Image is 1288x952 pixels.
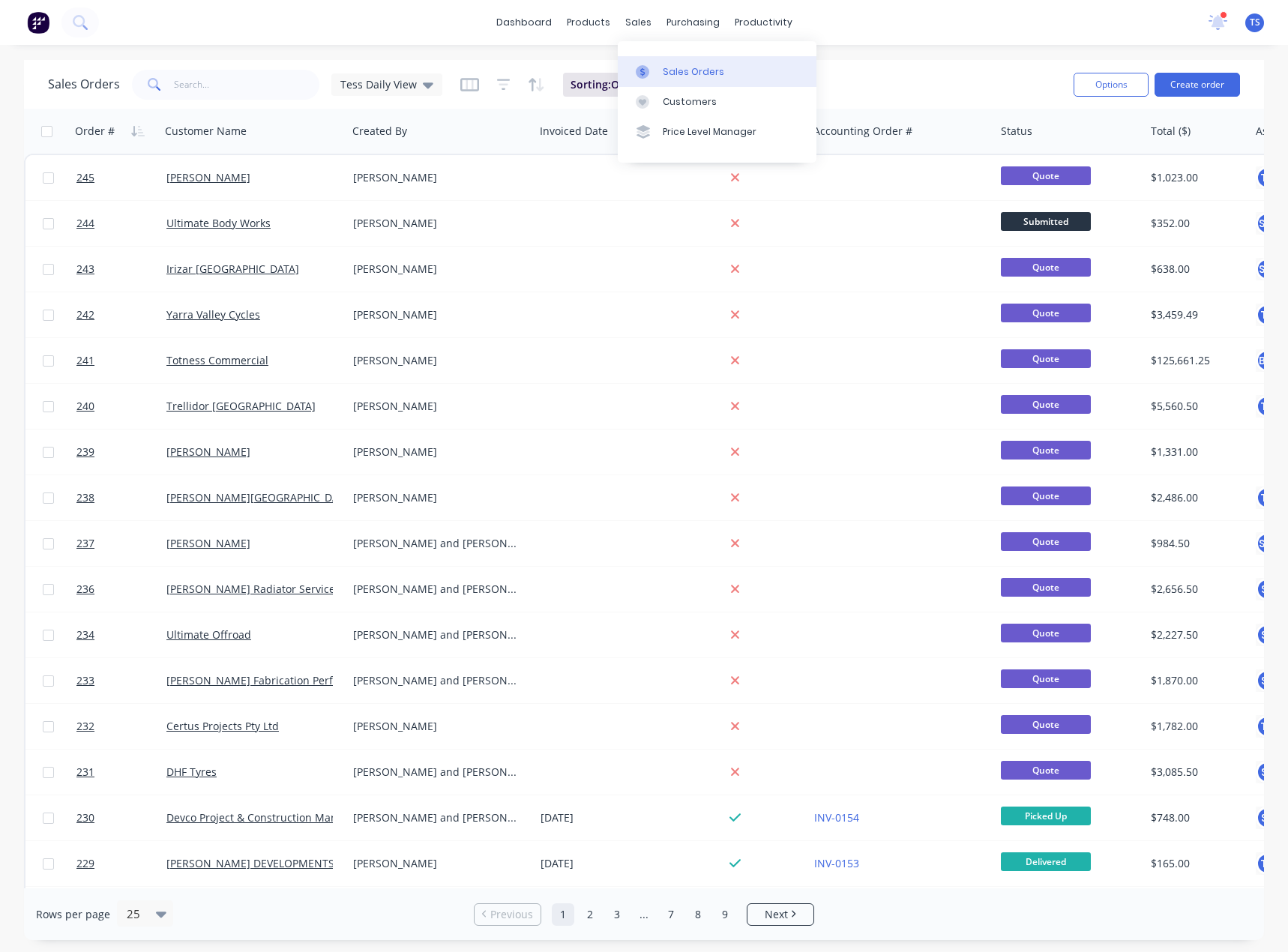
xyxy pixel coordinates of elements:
[1256,852,1278,875] button: TR
[76,536,94,551] span: 237
[1151,673,1239,688] div: $1,870.00
[490,907,533,922] span: Previous
[1151,445,1239,460] div: $1,331.00
[489,11,559,34] a: dashboard
[76,658,166,703] a: 233
[1001,624,1091,642] span: Quote
[340,76,417,92] span: Tess Daily View
[76,612,166,657] a: 234
[166,536,250,550] a: [PERSON_NAME]
[76,673,94,688] span: 233
[76,704,166,749] a: 232
[1256,578,1278,600] div: SS
[1256,166,1278,189] div: TS
[468,903,820,926] ul: Pagination
[76,445,94,460] span: 239
[541,856,663,871] div: [DATE]
[76,750,166,795] a: 231
[1256,624,1278,646] button: SS
[663,95,717,109] div: Customers
[353,399,520,414] div: [PERSON_NAME]
[76,384,166,429] a: 240
[166,582,335,596] a: [PERSON_NAME] Radiator Service
[76,521,166,566] a: 237
[1256,761,1278,783] button: SS
[541,810,663,825] div: [DATE]
[353,719,520,734] div: [PERSON_NAME]
[353,216,520,231] div: [PERSON_NAME]
[1151,490,1239,505] div: $2,486.00
[353,627,520,642] div: [PERSON_NAME] and [PERSON_NAME]
[606,903,628,926] a: Page 3
[166,399,316,413] a: Trellidor [GEOGRAPHIC_DATA]
[174,70,320,100] input: Search...
[1151,353,1239,368] div: $125,661.25
[1001,349,1091,368] span: Quote
[76,841,166,886] a: 229
[571,77,651,92] span: Sorting: Order #
[166,445,250,459] a: [PERSON_NAME]
[166,307,260,322] a: Yarra Valley Cycles
[1151,810,1239,825] div: $748.00
[76,307,94,322] span: 242
[76,810,94,825] span: 230
[813,124,912,139] div: Accounting Order #
[1151,765,1239,780] div: $3,085.50
[353,353,520,368] div: [PERSON_NAME]
[1001,486,1091,505] span: Quote
[76,292,166,337] a: 242
[1256,258,1278,280] div: SW
[1256,669,1278,692] div: SS
[166,810,382,825] a: Devco Project & Construction Management
[1151,307,1239,322] div: $3,459.49
[687,903,709,926] a: Page 8
[352,124,407,139] div: Created By
[1001,304,1091,322] span: Quote
[353,765,520,780] div: [PERSON_NAME] and [PERSON_NAME]
[75,124,115,139] div: Order #
[1256,807,1278,829] button: SS
[353,536,520,551] div: [PERSON_NAME] and [PERSON_NAME]
[165,124,247,139] div: Customer Name
[353,856,520,871] div: [PERSON_NAME]
[166,353,268,367] a: Totness Commercial
[663,65,724,79] div: Sales Orders
[1256,532,1278,555] button: SW
[579,903,601,926] a: Page 2
[76,795,166,840] a: 230
[1151,536,1239,551] div: $984.50
[76,490,94,505] span: 238
[1256,395,1278,418] button: TS
[166,856,352,870] a: [PERSON_NAME] DEVELOPMENTS P/L
[663,125,756,139] div: Price Level Manager
[1001,258,1091,277] span: Quote
[714,903,736,926] a: Page 9
[1155,73,1240,97] button: Create order
[76,262,94,277] span: 243
[1001,761,1091,780] span: Quote
[166,490,544,504] a: [PERSON_NAME][GEOGRAPHIC_DATA] [GEOGRAPHIC_DATA][PERSON_NAME]
[1256,304,1278,326] button: TS
[76,719,94,734] span: 232
[660,903,682,926] a: Page 7
[1001,212,1091,231] span: Submitted
[814,810,859,825] a: INV-0154
[1256,212,1278,235] button: SW
[618,11,659,34] div: sales
[1001,166,1091,185] span: Quote
[1001,578,1091,597] span: Quote
[76,856,94,871] span: 229
[76,475,166,520] a: 238
[552,903,574,926] a: Page 1 is your current page
[353,673,520,688] div: [PERSON_NAME] and [PERSON_NAME]
[814,856,859,870] a: INV-0153
[76,155,166,200] a: 245
[618,117,816,147] a: Price Level Manager
[1001,532,1091,551] span: Quote
[633,903,655,926] a: Jump forward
